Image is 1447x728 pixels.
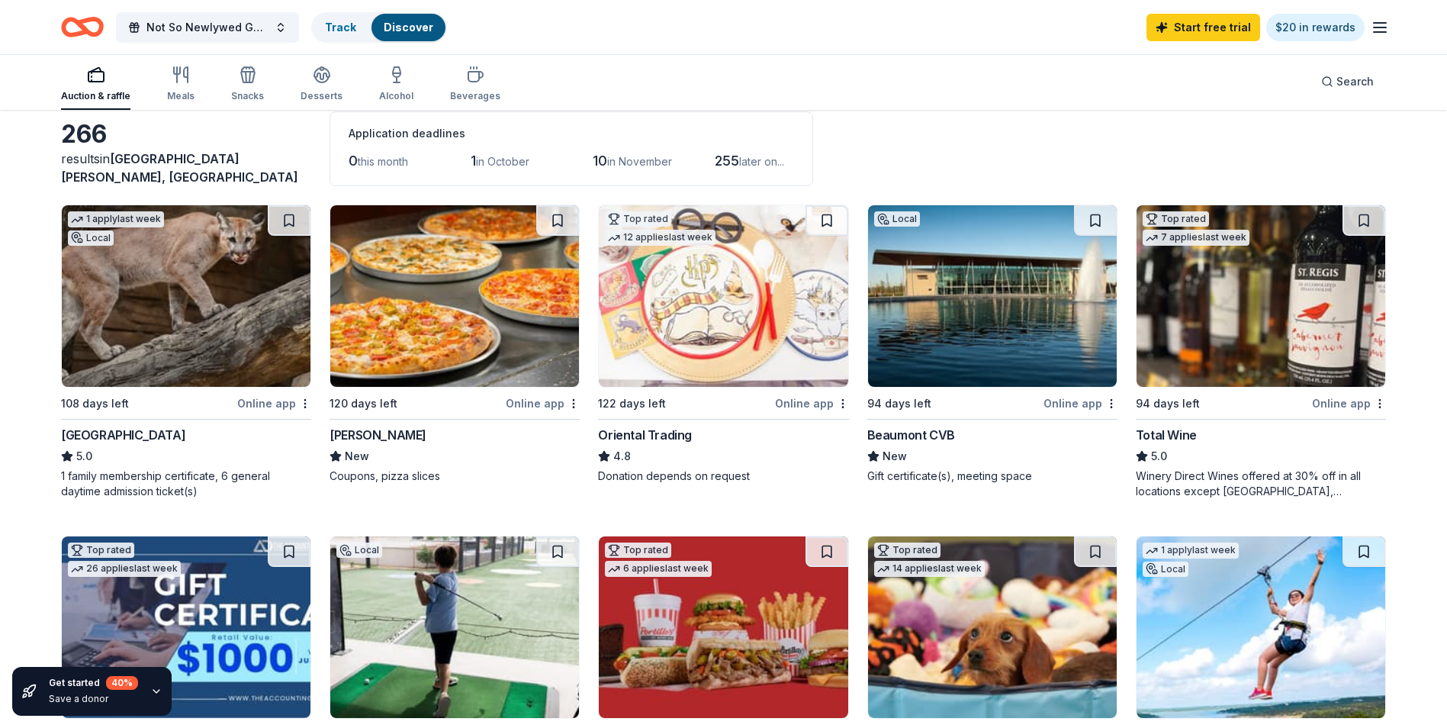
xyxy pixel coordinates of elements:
[61,469,311,499] div: 1 family membership certificate, 6 general daytime admission ticket(s)
[607,155,672,168] span: in November
[330,426,426,444] div: [PERSON_NAME]
[330,205,579,387] img: Image for Mazzio's
[76,447,92,465] span: 5.0
[775,394,849,413] div: Online app
[471,153,476,169] span: 1
[1266,14,1365,41] a: $20 in rewards
[61,426,185,444] div: [GEOGRAPHIC_DATA]
[68,543,134,558] div: Top rated
[605,230,715,246] div: 12 applies last week
[231,90,264,102] div: Snacks
[476,155,529,168] span: in October
[1146,14,1260,41] a: Start free trial
[49,676,138,690] div: Get started
[739,155,784,168] span: later on...
[450,90,500,102] div: Beverages
[1136,205,1386,499] a: Image for Total WineTop rated7 applieslast week94 days leftOnline appTotal Wine5.0Winery Direct W...
[605,211,671,227] div: Top rated
[336,543,382,558] div: Local
[1137,536,1385,718] img: Image for Lake Travis Zipline Adventures
[1136,395,1200,413] div: 94 days left
[1043,394,1117,413] div: Online app
[116,12,299,43] button: Not So Newlywed Game
[358,155,408,168] span: this month
[867,426,955,444] div: Beaumont CVB
[231,60,264,110] button: Snacks
[61,151,298,185] span: in
[349,124,794,143] div: Application deadlines
[1336,72,1374,91] span: Search
[1143,230,1249,246] div: 7 applies last week
[146,18,268,37] span: Not So Newlywed Game
[1309,66,1386,97] button: Search
[1143,562,1188,577] div: Local
[61,119,311,150] div: 266
[613,447,631,465] span: 4.8
[61,395,129,413] div: 108 days left
[301,90,342,102] div: Desserts
[61,150,311,186] div: results
[593,153,607,169] span: 10
[68,230,114,246] div: Local
[1137,205,1385,387] img: Image for Total Wine
[599,536,847,718] img: Image for Portillo's
[379,90,413,102] div: Alcohol
[106,676,138,690] div: 40 %
[62,205,310,387] img: Image for Houston Zoo
[874,211,920,227] div: Local
[874,561,985,577] div: 14 applies last week
[311,12,447,43] button: TrackDiscover
[1312,394,1386,413] div: Online app
[1151,447,1167,465] span: 5.0
[715,153,739,169] span: 255
[61,60,130,110] button: Auction & raffle
[868,205,1117,387] img: Image for Beaumont CVB
[68,211,164,227] div: 1 apply last week
[598,205,848,484] a: Image for Oriental TradingTop rated12 applieslast week122 days leftOnline appOriental Trading4.8D...
[330,205,580,484] a: Image for Mazzio's120 days leftOnline app[PERSON_NAME]NewCoupons, pizza slices
[68,561,181,577] div: 26 applies last week
[167,90,195,102] div: Meals
[598,426,692,444] div: Oriental Trading
[605,543,671,558] div: Top rated
[237,394,311,413] div: Online app
[330,395,397,413] div: 120 days left
[167,60,195,110] button: Meals
[867,395,931,413] div: 94 days left
[61,9,104,45] a: Home
[301,60,342,110] button: Desserts
[605,561,712,577] div: 6 applies last week
[867,469,1117,484] div: Gift certificate(s), meeting space
[867,205,1117,484] a: Image for Beaumont CVBLocal94 days leftOnline appBeaumont CVBNewGift certificate(s), meeting space
[330,469,580,484] div: Coupons, pizza slices
[349,153,358,169] span: 0
[1143,211,1209,227] div: Top rated
[61,205,311,499] a: Image for Houston Zoo1 applylast weekLocal108 days leftOnline app[GEOGRAPHIC_DATA]5.01 family mem...
[868,536,1117,718] img: Image for BarkBox
[61,90,130,102] div: Auction & raffle
[1143,543,1239,559] div: 1 apply last week
[598,469,848,484] div: Donation depends on request
[450,60,500,110] button: Beverages
[61,151,298,185] span: [GEOGRAPHIC_DATA][PERSON_NAME], [GEOGRAPHIC_DATA]
[345,447,369,465] span: New
[62,536,310,718] img: Image for The Accounting Doctor
[883,447,907,465] span: New
[384,21,433,34] a: Discover
[379,60,413,110] button: Alcohol
[1136,469,1386,499] div: Winery Direct Wines offered at 30% off in all locations except [GEOGRAPHIC_DATA], [GEOGRAPHIC_DAT...
[506,394,580,413] div: Online app
[330,536,579,718] img: Image for 5 Under Golf Center
[49,693,138,705] div: Save a donor
[1136,426,1197,444] div: Total Wine
[874,543,941,558] div: Top rated
[598,395,666,413] div: 122 days left
[325,21,356,34] a: Track
[599,205,847,387] img: Image for Oriental Trading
